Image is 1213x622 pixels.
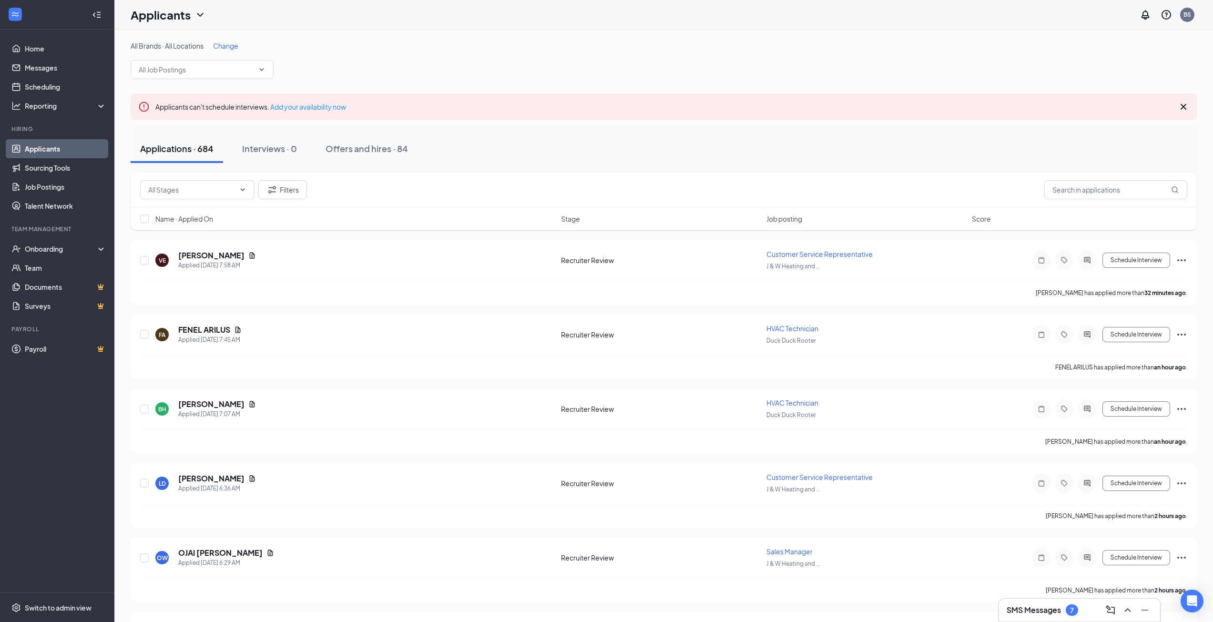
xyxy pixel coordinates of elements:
[766,324,818,333] span: HVAC Technician
[1144,289,1186,296] b: 32 minutes ago
[1036,405,1047,413] svg: Note
[561,255,761,265] div: Recruiter Review
[766,398,818,407] span: HVAC Technician
[1046,512,1187,520] p: [PERSON_NAME] has applied more than .
[1059,256,1070,264] svg: Tag
[766,337,816,344] span: Duck Duck Rooter
[242,143,297,154] div: Interviews · 0
[178,261,256,270] div: Applied [DATE] 7:58 AM
[1081,554,1093,561] svg: ActiveChat
[248,252,256,259] svg: Document
[178,399,245,409] h5: [PERSON_NAME]
[11,244,21,254] svg: UserCheck
[561,214,580,224] span: Stage
[1178,101,1189,112] svg: Cross
[1070,606,1074,614] div: 7
[766,263,820,270] span: J & W Heating and ...
[258,66,265,73] svg: ChevronDown
[92,10,102,20] svg: Collapse
[159,256,166,265] div: VE
[1055,363,1187,371] p: FENEL ARILUS has applied more than .
[178,473,245,484] h5: [PERSON_NAME]
[1007,605,1061,615] h3: SMS Messages
[178,250,245,261] h5: [PERSON_NAME]
[1176,255,1187,266] svg: Ellipses
[1102,327,1170,342] button: Schedule Interview
[1036,331,1047,338] svg: Note
[1102,550,1170,565] button: Schedule Interview
[178,325,230,335] h5: FENEL ARILUS
[25,339,106,358] a: PayrollCrown
[178,335,242,345] div: Applied [DATE] 7:45 AM
[561,553,761,562] div: Recruiter Review
[1036,256,1047,264] svg: Note
[1105,604,1116,616] svg: ComposeMessage
[148,184,235,195] input: All Stages
[1059,331,1070,338] svg: Tag
[1102,253,1170,268] button: Schedule Interview
[10,10,20,19] svg: WorkstreamLogo
[158,405,166,413] div: BH
[1154,438,1186,445] b: an hour ago
[25,58,106,77] a: Messages
[1059,554,1070,561] svg: Tag
[1036,554,1047,561] svg: Note
[234,326,242,334] svg: Document
[25,244,98,254] div: Onboarding
[25,296,106,316] a: SurveysCrown
[25,277,106,296] a: DocumentsCrown
[239,186,246,194] svg: ChevronDown
[1176,552,1187,563] svg: Ellipses
[248,475,256,482] svg: Document
[1044,180,1187,199] input: Search in applications
[155,214,213,224] span: Name · Applied On
[194,9,206,20] svg: ChevronDown
[1137,602,1152,618] button: Minimize
[159,331,165,339] div: FA
[1036,289,1187,297] p: [PERSON_NAME] has applied more than .
[25,39,106,58] a: Home
[25,603,92,612] div: Switch to admin view
[178,409,256,419] div: Applied [DATE] 7:07 AM
[25,158,106,177] a: Sourcing Tools
[258,180,307,199] button: Filter Filters
[1081,256,1093,264] svg: ActiveChat
[178,548,263,558] h5: OJAI [PERSON_NAME]
[1139,604,1151,616] svg: Minimize
[138,101,150,112] svg: Error
[1154,364,1186,371] b: an hour ago
[155,102,346,111] span: Applicants can't schedule interviews.
[1081,479,1093,487] svg: ActiveChat
[266,549,274,557] svg: Document
[1103,602,1118,618] button: ComposeMessage
[1176,478,1187,489] svg: Ellipses
[1140,9,1151,20] svg: Notifications
[266,184,278,195] svg: Filter
[1176,403,1187,415] svg: Ellipses
[1161,9,1172,20] svg: QuestionInfo
[213,41,238,50] span: Change
[139,64,254,75] input: All Job Postings
[157,554,168,562] div: OW
[1081,331,1093,338] svg: ActiveChat
[1046,586,1187,594] p: [PERSON_NAME] has applied more than .
[1059,405,1070,413] svg: Tag
[1059,479,1070,487] svg: Tag
[159,479,166,488] div: LD
[131,41,204,50] span: All Brands · All Locations
[25,77,106,96] a: Scheduling
[1102,476,1170,491] button: Schedule Interview
[11,225,104,233] div: Team Management
[1154,587,1186,594] b: 2 hours ago
[766,486,820,493] span: J & W Heating and ...
[766,411,816,418] span: Duck Duck Rooter
[1120,602,1135,618] button: ChevronUp
[178,484,256,493] div: Applied [DATE] 6:36 AM
[561,479,761,488] div: Recruiter Review
[178,558,274,568] div: Applied [DATE] 6:29 AM
[766,473,873,481] span: Customer Service Representative
[131,7,191,23] h1: Applicants
[1176,329,1187,340] svg: Ellipses
[1171,186,1179,194] svg: MagnifyingGlass
[1036,479,1047,487] svg: Note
